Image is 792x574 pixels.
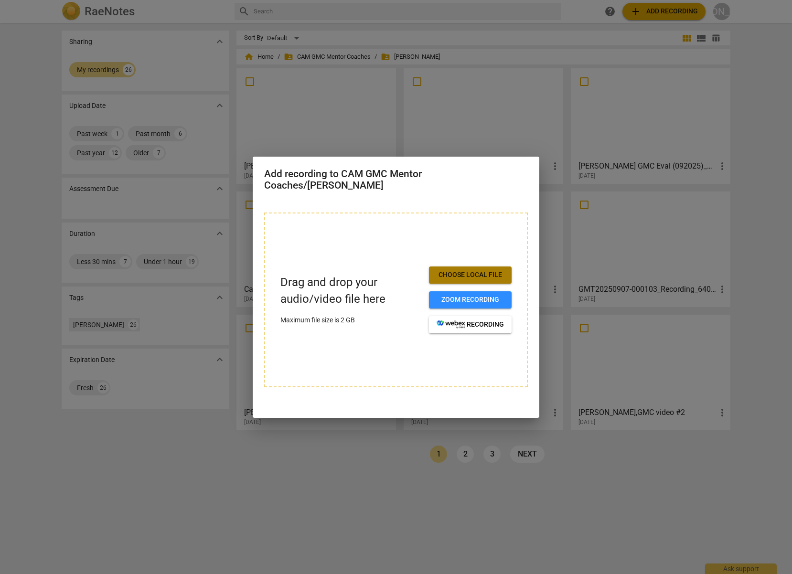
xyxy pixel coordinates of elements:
[437,295,504,305] span: Zoom recording
[429,291,512,308] button: Zoom recording
[264,168,528,191] h2: Add recording to CAM GMC Mentor Coaches/[PERSON_NAME]
[437,270,504,280] span: Choose local file
[280,315,421,325] p: Maximum file size is 2 GB
[437,320,504,330] span: recording
[429,266,512,284] button: Choose local file
[429,316,512,333] button: recording
[280,274,421,308] p: Drag and drop your audio/video file here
